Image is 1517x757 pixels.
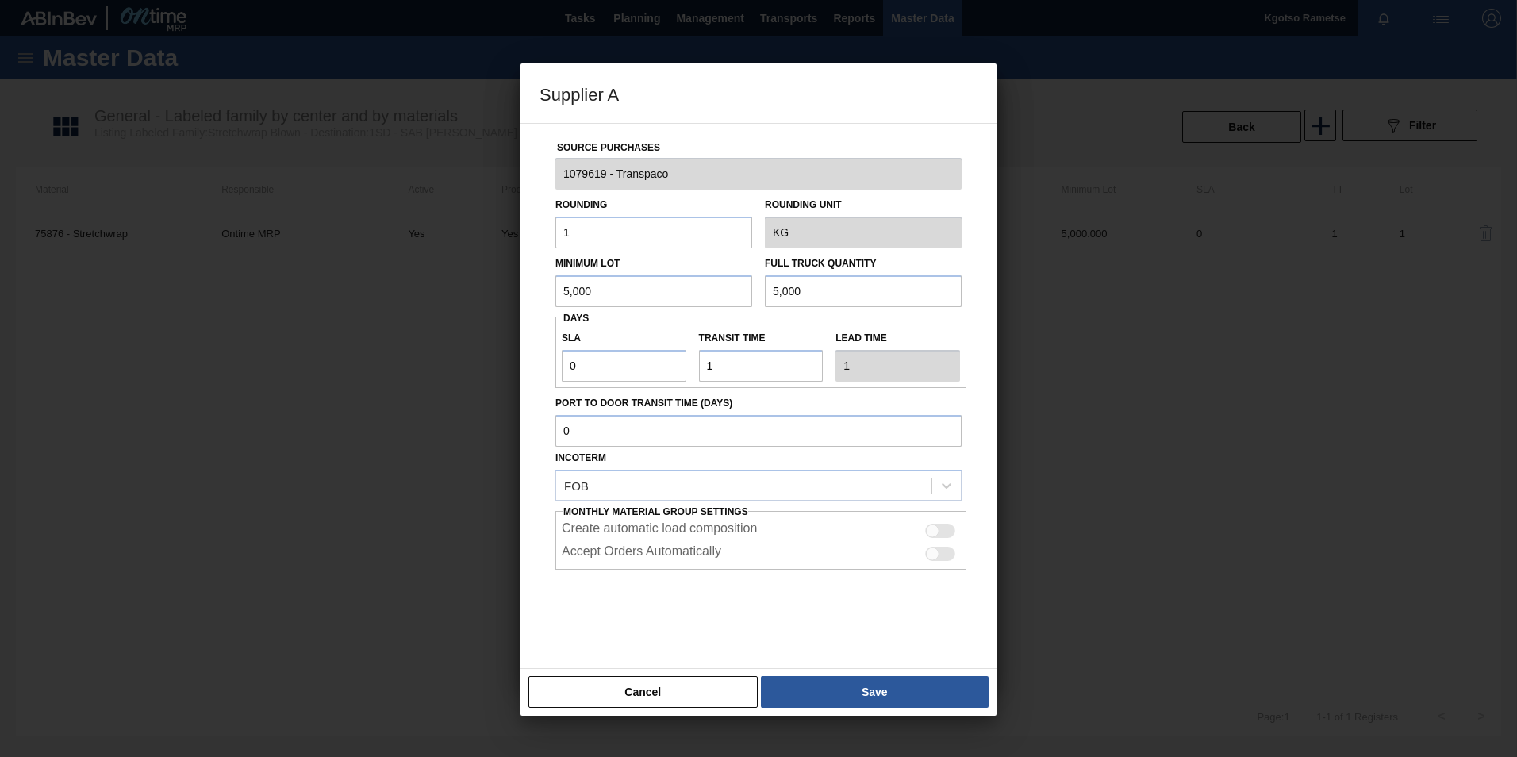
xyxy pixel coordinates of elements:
label: Port to Door Transit Time (days) [555,392,962,415]
label: Transit time [699,327,824,350]
label: Rounding Unit [765,194,962,217]
h3: Supplier A [520,63,997,124]
span: Days [563,313,589,324]
label: Source Purchases [557,142,660,153]
label: Minimum Lot [555,258,620,269]
label: Lead time [835,327,960,350]
label: SLA [562,327,686,350]
label: Accept Orders Automatically [562,544,721,563]
label: Rounding [555,199,607,210]
span: Monthly Material Group Settings [563,506,748,517]
button: Save [761,676,989,708]
div: This configuration enables automatic acceptance of the order on the supplier side [555,540,966,563]
div: This setting enables the automatic creation of load composition on the supplier side if the order... [555,517,966,540]
button: Cancel [528,676,758,708]
div: FOB [564,478,589,492]
label: Full Truck Quantity [765,258,876,269]
label: Create automatic load composition [562,521,757,540]
label: Incoterm [555,452,606,463]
